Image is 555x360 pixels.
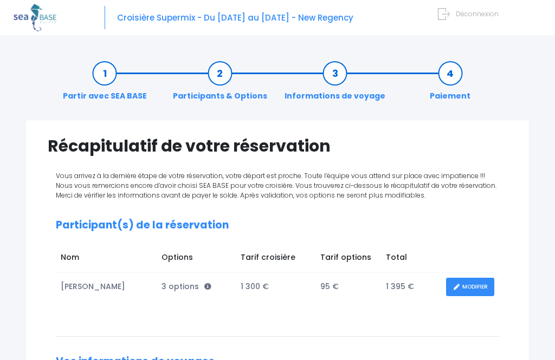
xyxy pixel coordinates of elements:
[167,68,273,102] a: Participants & Options
[157,247,236,273] td: Options
[56,219,499,232] h2: Participant(s) de la réservation
[56,171,496,200] span: Vous arrivez à la dernière étape de votre réservation, votre départ est proche. Toute l’équipe vo...
[446,278,494,297] a: MODIFIER
[315,272,381,301] td: 95 €
[162,281,211,292] span: 3 options
[57,68,152,102] a: Partir avec SEA BASE
[236,272,315,301] td: 1 300 €
[381,247,441,273] td: Total
[56,272,157,301] td: [PERSON_NAME]
[56,247,157,273] td: Nom
[456,9,499,18] span: Déconnexion
[117,12,353,23] span: Croisière Supermix - Du [DATE] au [DATE] - New Regency
[315,247,381,273] td: Tarif options
[236,247,315,273] td: Tarif croisière
[381,272,441,301] td: 1 395 €
[424,68,476,102] a: Paiement
[279,68,391,102] a: Informations de voyage
[48,136,507,156] h1: Récapitulatif de votre réservation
